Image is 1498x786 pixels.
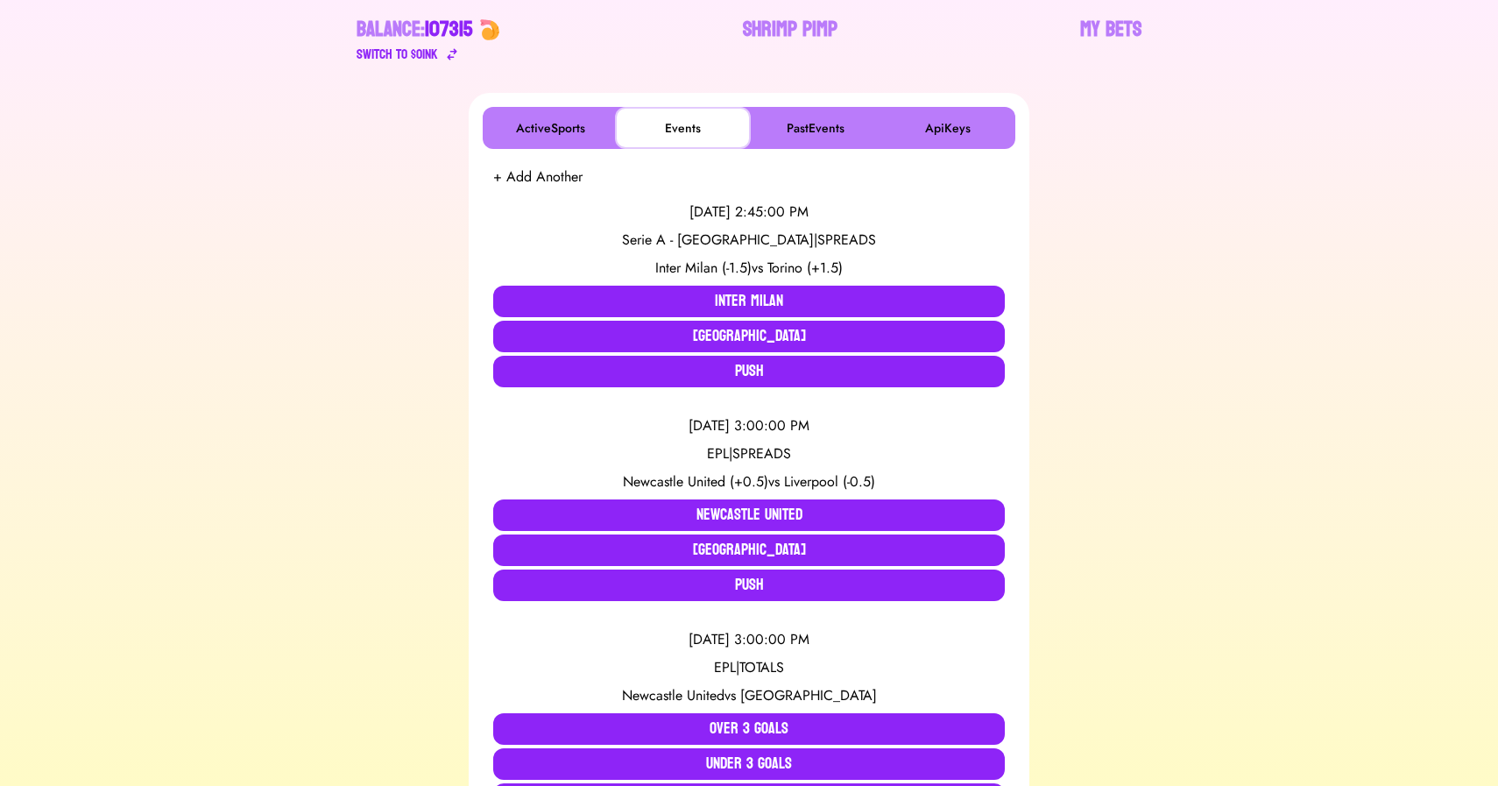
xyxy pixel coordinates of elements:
img: 🍤 [479,19,500,40]
button: [GEOGRAPHIC_DATA] [493,321,1005,352]
button: Push [493,570,1005,601]
span: Newcastle United [622,685,724,705]
div: vs [493,471,1005,492]
button: ActiveSports [486,110,615,145]
span: Inter Milan (-1.5) [655,258,752,278]
div: EPL | SPREADS [493,443,1005,464]
div: vs [493,258,1005,279]
button: Under 3 Goals [493,748,1005,780]
button: Push [493,356,1005,387]
span: Torino (+1.5) [767,258,843,278]
a: Shrimp Pimp [743,16,837,65]
div: Balance: [357,16,472,44]
div: EPL | TOTALS [493,657,1005,678]
span: [GEOGRAPHIC_DATA] [740,685,877,705]
button: PastEvents [751,110,880,145]
span: Newcastle United (+0.5) [623,471,768,492]
div: [DATE] 2:45:00 PM [493,202,1005,223]
a: My Bets [1080,16,1141,65]
div: [DATE] 3:00:00 PM [493,415,1005,436]
button: [GEOGRAPHIC_DATA] [493,535,1005,566]
button: + Add Another [493,166,583,188]
div: [DATE] 3:00:00 PM [493,629,1005,650]
button: Events [618,110,747,145]
div: Serie A - [GEOGRAPHIC_DATA] | SPREADS [493,230,1005,251]
button: Over 3 Goals [493,713,1005,745]
span: 107315 [425,11,472,48]
div: Switch to $ OINK [357,44,438,65]
span: Liverpool (-0.5) [784,471,875,492]
button: Inter Milan [493,286,1005,317]
button: Newcastle United [493,499,1005,531]
button: ApiKeys [883,110,1012,145]
div: vs [493,685,1005,706]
